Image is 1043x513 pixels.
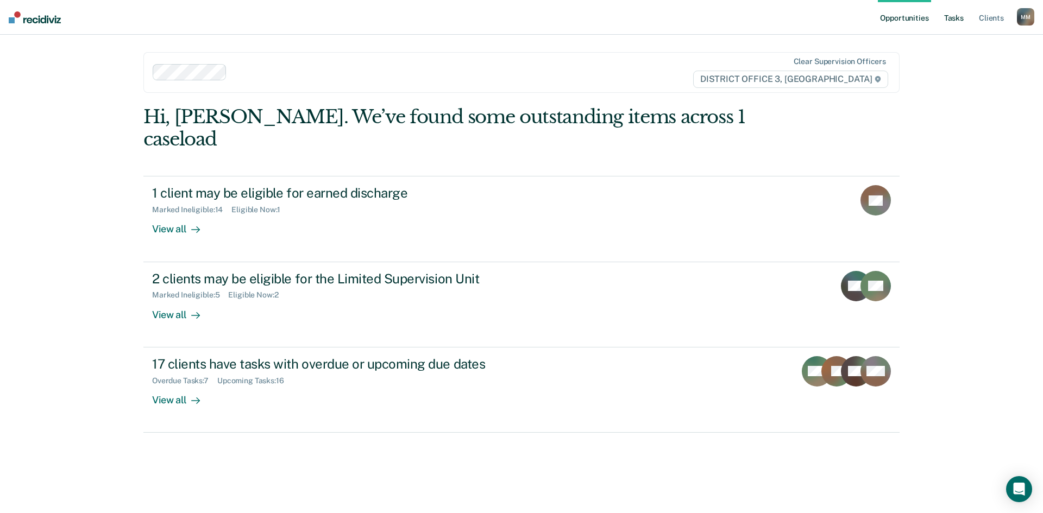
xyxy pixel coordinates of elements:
[152,385,213,406] div: View all
[143,262,900,347] a: 2 clients may be eligible for the Limited Supervision UnitMarked Ineligible:5Eligible Now:2View all
[143,176,900,262] a: 1 client may be eligible for earned dischargeMarked Ineligible:14Eligible Now:1View all
[143,106,749,150] div: Hi, [PERSON_NAME]. We’ve found some outstanding items across 1 caseload
[228,290,287,300] div: Eligible Now : 2
[152,356,533,372] div: 17 clients have tasks with overdue or upcoming due dates
[143,347,900,433] a: 17 clients have tasks with overdue or upcoming due datesOverdue Tasks:7Upcoming Tasks:16View all
[231,205,289,214] div: Eligible Now : 1
[217,376,293,385] div: Upcoming Tasks : 16
[794,57,886,66] div: Clear supervision officers
[1006,476,1032,502] div: Open Intercom Messenger
[152,376,217,385] div: Overdue Tasks : 7
[152,205,231,214] div: Marked Ineligible : 14
[152,214,213,236] div: View all
[1017,8,1034,26] button: MM
[152,290,228,300] div: Marked Ineligible : 5
[152,185,533,201] div: 1 client may be eligible for earned discharge
[9,11,61,23] img: Recidiviz
[152,300,213,321] div: View all
[693,71,888,88] span: DISTRICT OFFICE 3, [GEOGRAPHIC_DATA]
[1017,8,1034,26] div: M M
[152,271,533,287] div: 2 clients may be eligible for the Limited Supervision Unit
